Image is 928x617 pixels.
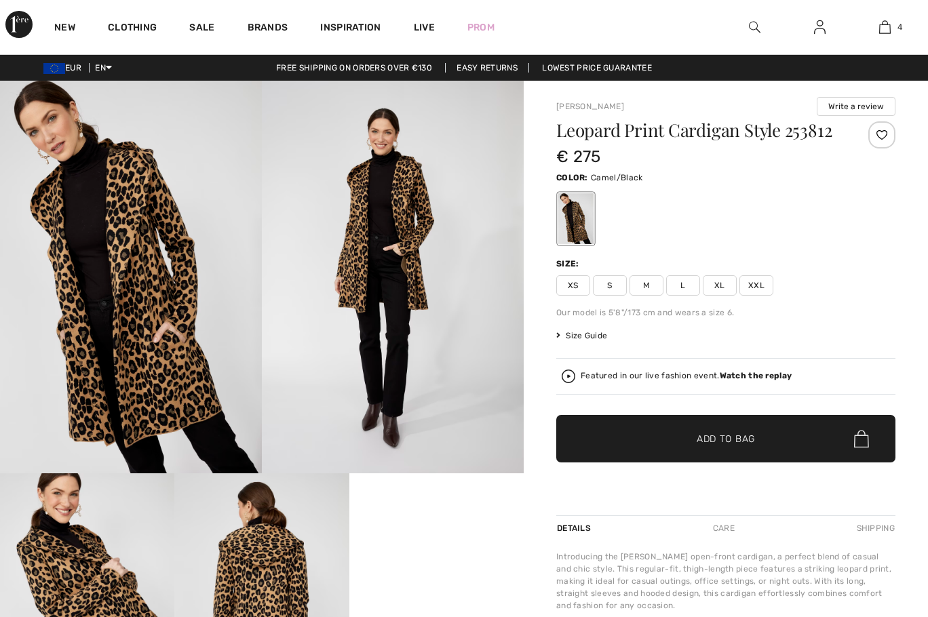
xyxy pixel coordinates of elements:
img: My Info [814,19,826,35]
span: 4 [897,21,902,33]
div: Camel/Black [558,193,594,244]
video: Your browser does not support the video tag. [349,473,524,561]
a: Brands [248,22,288,36]
a: Clothing [108,22,157,36]
img: My Bag [879,19,891,35]
span: M [630,275,663,296]
button: Write a review [817,97,895,116]
span: EN [95,63,112,73]
a: Lowest Price Guarantee [531,63,663,73]
span: S [593,275,627,296]
span: Size Guide [556,330,607,342]
div: Care [701,516,746,540]
span: L [666,275,700,296]
span: Camel/Black [591,173,642,182]
div: Details [556,516,594,540]
img: Leopard Print Cardigan Style 253812. 2 [262,81,524,473]
a: New [54,22,75,36]
div: Featured in our live fashion event. [581,372,792,380]
a: Easy Returns [445,63,529,73]
img: 1ère Avenue [5,11,33,38]
span: Inspiration [320,22,381,36]
span: XXL [739,275,773,296]
a: Prom [467,20,495,35]
img: search the website [749,19,760,35]
a: Sale [189,22,214,36]
h1: Leopard Print Cardigan Style 253812 [556,121,839,139]
a: 4 [853,19,916,35]
a: Live [414,20,435,35]
img: Watch the replay [562,370,575,383]
div: Size: [556,258,582,270]
strong: Watch the replay [720,371,792,380]
img: Bag.svg [854,430,869,447]
span: € 275 [556,147,601,166]
span: EUR [43,63,87,73]
span: XS [556,275,590,296]
span: Color: [556,173,588,182]
div: Introducing the [PERSON_NAME] open-front cardigan, a perfect blend of casual and chic style. This... [556,551,895,612]
span: Add to Bag [697,432,755,446]
img: Euro [43,63,65,74]
span: XL [703,275,737,296]
div: Our model is 5'8"/173 cm and wears a size 6. [556,306,895,319]
a: Sign In [803,19,836,36]
a: [PERSON_NAME] [556,102,624,111]
button: Add to Bag [556,415,895,462]
a: Free shipping on orders over €130 [265,63,443,73]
